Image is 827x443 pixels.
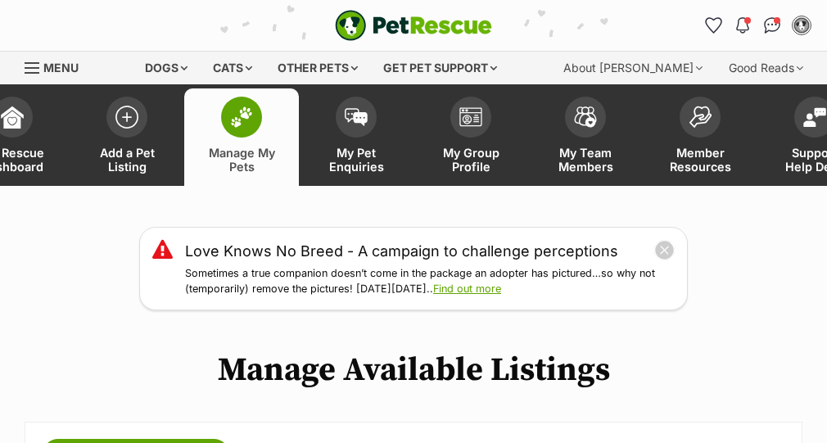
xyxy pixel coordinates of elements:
button: close [654,240,675,260]
a: Favourites [700,12,726,38]
img: add-pet-listing-icon-0afa8454b4691262ce3f59096e99ab1cd57d4a30225e0717b998d2c9b9846f56.svg [115,106,138,129]
img: manage-my-pets-icon-02211641906a0b7f246fdf0571729dbe1e7629f14944591b6c1af311fb30b64b.svg [230,106,253,128]
img: Carole Neese profile pic [793,17,810,34]
a: Love Knows No Breed - A campaign to challenge perceptions [185,240,618,262]
img: logo-e224e6f780fb5917bec1dbf3a21bbac754714ae5b6737aabdf751b685950b380.svg [335,10,492,41]
img: dashboard-icon-eb2f2d2d3e046f16d808141f083e7271f6b2e854fb5c12c21221c1fb7104beca.svg [1,106,24,129]
span: My Group Profile [434,146,508,174]
span: My Team Members [549,146,622,174]
div: About [PERSON_NAME] [552,52,714,84]
div: Good Reads [717,52,815,84]
a: Menu [25,52,90,81]
ul: Account quick links [700,12,815,38]
a: Find out more [433,283,501,295]
span: Member Resources [663,146,737,174]
div: Cats [201,52,264,84]
span: Manage My Pets [205,146,278,174]
button: My account [789,12,815,38]
a: Manage My Pets [184,88,299,186]
a: PetRescue [335,10,492,41]
a: My Pet Enquiries [299,88,413,186]
img: notifications-46538b983faf8c2785f20acdc204bb7945ddae34d4c08c2a6579f10ce5e182be.svg [736,17,749,34]
p: Sometimes a true companion doesn’t come in the package an adopter has pictured…so why not (tempor... [185,266,675,297]
a: My Group Profile [413,88,528,186]
img: chat-41dd97257d64d25036548639549fe6c8038ab92f7586957e7f3b1b290dea8141.svg [764,17,781,34]
img: member-resources-icon-8e73f808a243e03378d46382f2149f9095a855e16c252ad45f914b54edf8863c.svg [689,106,712,128]
a: Add a Pet Listing [70,88,184,186]
div: Dogs [133,52,199,84]
button: Notifications [730,12,756,38]
a: My Team Members [528,88,643,186]
img: team-members-icon-5396bd8760b3fe7c0b43da4ab00e1e3bb1a5d9ba89233759b79545d2d3fc5d0d.svg [574,106,597,128]
img: group-profile-icon-3fa3cf56718a62981997c0bc7e787c4b2cf8bcc04b72c1350f741eb67cf2f40e.svg [459,107,482,127]
span: Add a Pet Listing [90,146,164,174]
a: Conversations [759,12,785,38]
img: pet-enquiries-icon-7e3ad2cf08bfb03b45e93fb7055b45f3efa6380592205ae92323e6603595dc1f.svg [345,108,368,126]
div: Get pet support [372,52,508,84]
span: Menu [43,61,79,75]
div: Other pets [266,52,369,84]
a: Member Resources [643,88,757,186]
span: My Pet Enquiries [319,146,393,174]
img: help-desk-icon-fdf02630f3aa405de69fd3d07c3f3aa587a6932b1a1747fa1d2bba05be0121f9.svg [803,107,826,127]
